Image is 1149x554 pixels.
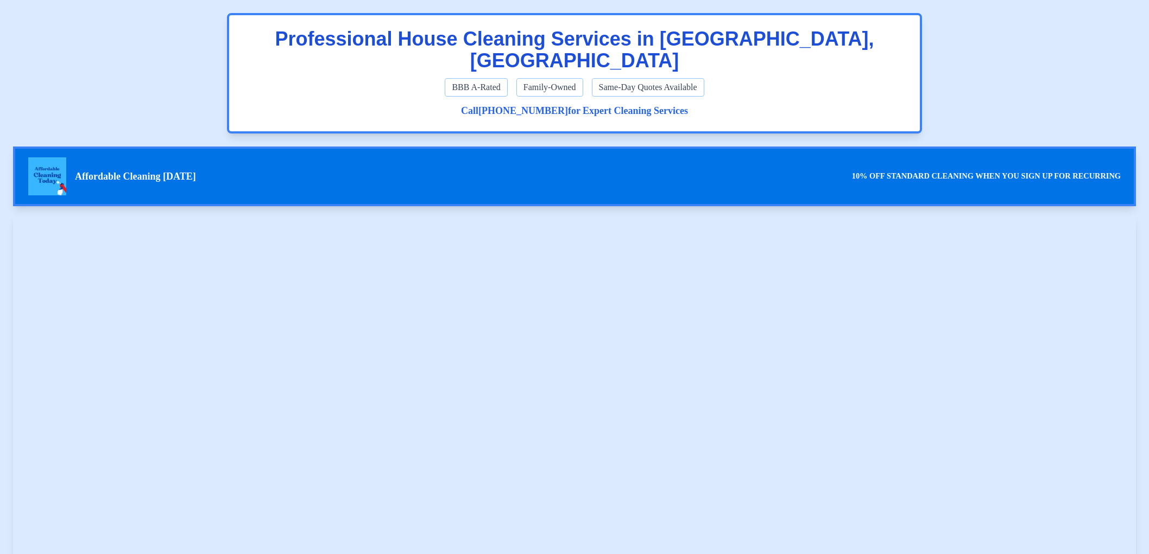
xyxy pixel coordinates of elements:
span: Family-Owned [516,78,583,97]
span: Same-Day Quotes Available [592,78,704,97]
img: ACT Logo [28,157,66,195]
p: 10% OFF STANDARD CLEANING WHEN YOU SIGN UP FOR RECURRING [852,170,1121,182]
span: BBB A-Rated [445,78,507,97]
a: [PHONE_NUMBER] [478,105,568,116]
span: Affordable Cleaning [DATE] [75,169,196,184]
h1: Professional House Cleaning Services in [GEOGRAPHIC_DATA], [GEOGRAPHIC_DATA] [242,28,907,72]
p: Call for Expert Cleaning Services [242,103,907,118]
